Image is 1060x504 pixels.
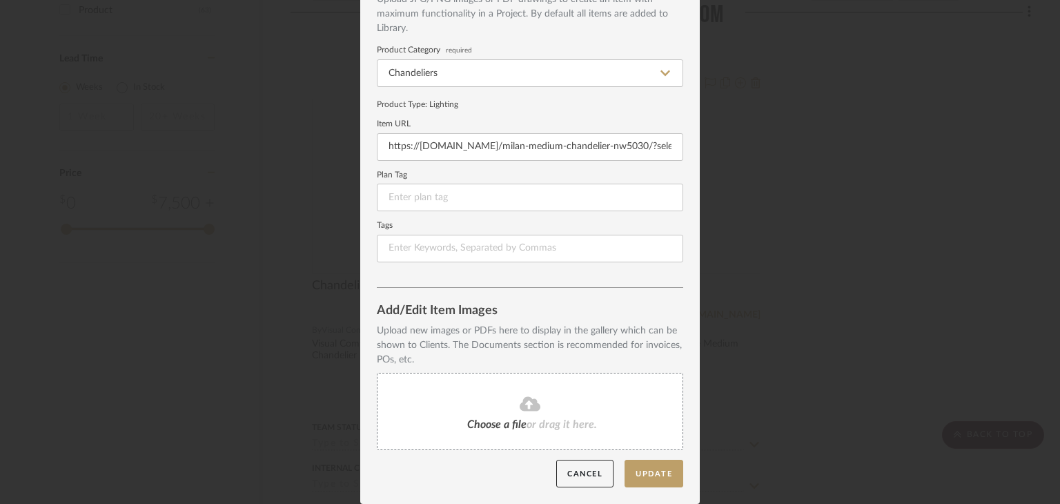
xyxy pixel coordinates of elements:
input: Enter Keywords, Separated by Commas [377,235,683,262]
button: Update [625,460,683,488]
label: Plan Tag [377,172,683,179]
span: required [446,48,472,53]
div: Upload new images or PDFs here to display in the gallery which can be shown to Clients. The Docum... [377,324,683,367]
div: Add/Edit Item Images [377,304,683,318]
input: Enter plan tag [377,184,683,211]
label: Tags [377,222,683,229]
div: Product Type [377,98,683,110]
input: Enter URL [377,133,683,161]
label: Item URL [377,121,683,128]
span: or drag it here. [527,419,597,430]
span: : Lighting [425,100,458,108]
button: Cancel [556,460,614,488]
input: Type a category to search and select [377,59,683,87]
label: Product Category [377,47,683,54]
span: Choose a file [467,419,527,430]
